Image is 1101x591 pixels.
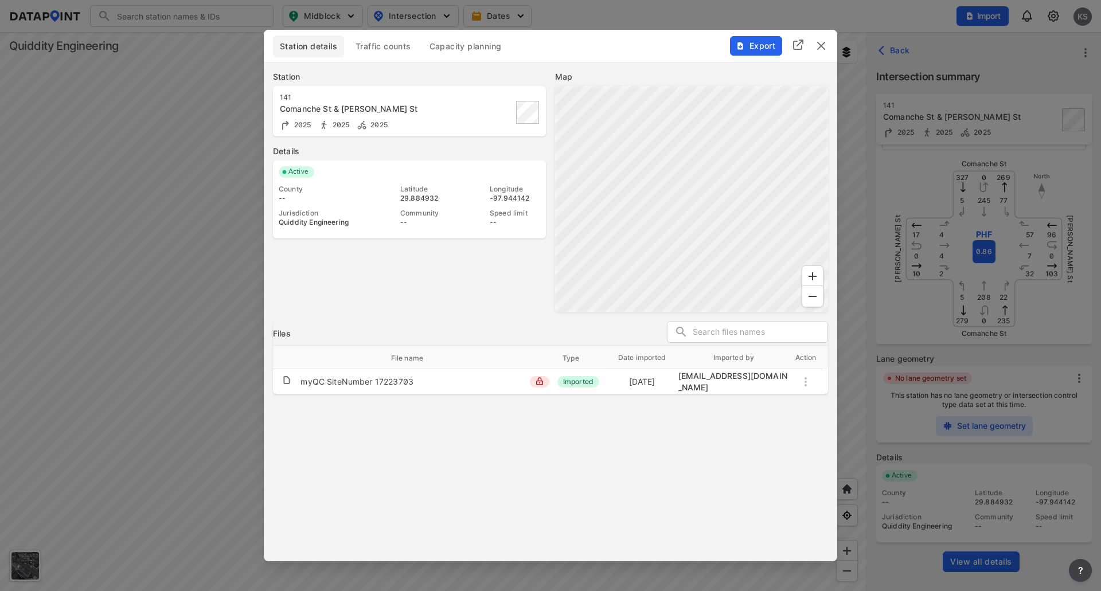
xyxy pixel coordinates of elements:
div: -- [279,194,361,203]
span: ? [1076,563,1085,577]
div: Comanche St & Pat Garrison St [280,103,455,115]
div: Jurisdiction [279,209,361,218]
span: Active [284,166,314,178]
th: Date imported [606,346,678,369]
img: Bicycle count [356,119,368,131]
div: 141 [280,93,455,102]
span: Traffic counts [356,41,411,52]
span: Station details [280,41,337,52]
td: [DATE] [606,371,678,393]
div: Quiddity Engineering [279,218,361,227]
div: Zoom In [802,265,823,287]
span: 2025 [368,120,388,129]
div: 29.884932 [400,194,451,203]
div: Zoom Out [802,285,823,307]
div: migration@data-point.io [678,370,790,393]
span: File name [391,353,438,363]
th: Imported by [678,346,790,369]
span: Type [563,353,594,363]
div: Community [400,209,451,218]
div: -- [400,218,451,227]
span: Export [736,40,775,52]
img: file.af1f9d02.svg [282,375,291,385]
div: -- [490,218,540,227]
img: full_screen.b7bf9a36.svg [791,38,805,52]
span: Imported [557,376,599,388]
input: Search files names [693,324,827,341]
label: Details [273,146,546,157]
th: Action [789,346,822,369]
div: -97.944142 [490,194,540,203]
button: more [1069,559,1092,582]
img: close.efbf2170.svg [814,39,828,53]
div: Latitude [400,185,451,194]
label: Map [555,71,828,83]
img: lock_close.8fab59a9.svg [536,377,544,385]
svg: Zoom In [806,269,819,283]
button: Export [730,36,782,56]
img: Pedestrian count [318,119,330,131]
img: File%20-%20Download.70cf71cd.svg [736,41,745,50]
img: Turning count [280,119,291,131]
h3: Files [273,328,291,339]
span: 2025 [330,120,350,129]
svg: Zoom Out [806,289,819,303]
div: Longitude [490,185,540,194]
div: County [279,185,361,194]
div: basic tabs example [273,36,828,57]
label: Station [273,71,546,83]
span: Capacity planning [430,41,502,52]
div: myQC SiteNumber 17223703 [300,376,413,388]
button: delete [814,39,828,53]
div: Speed limit [490,209,540,218]
span: 2025 [291,120,311,129]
